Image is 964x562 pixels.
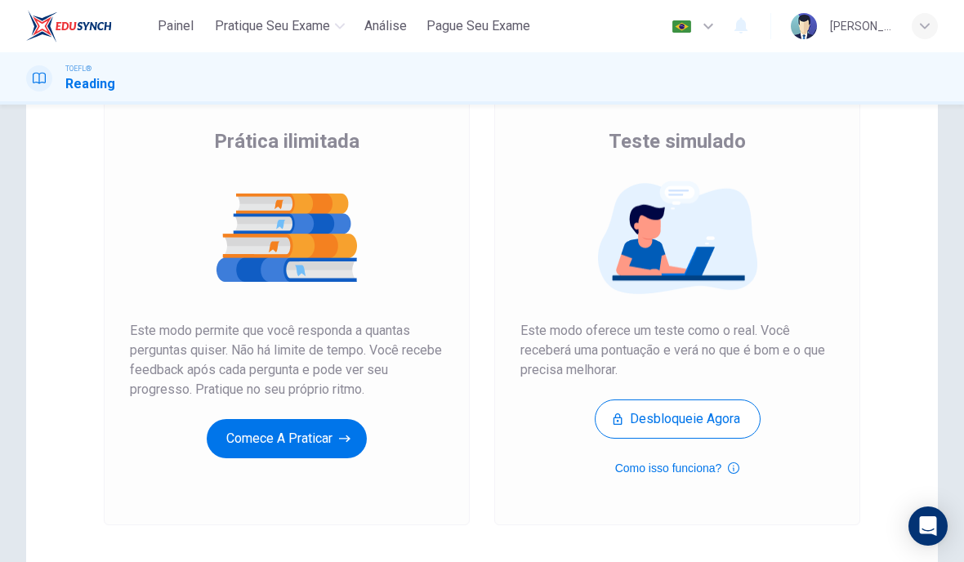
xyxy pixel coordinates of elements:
button: Pratique seu exame [208,11,351,41]
button: Pague Seu Exame [420,11,537,41]
span: Pague Seu Exame [426,16,530,36]
a: EduSynch logo [26,10,150,42]
img: Profile picture [791,13,817,39]
span: Este modo oferece um teste como o real. Você receberá uma pontuação e verá no que é bom e o que p... [520,321,834,380]
span: Análise [364,16,407,36]
span: Este modo permite que você responda a quantas perguntas quiser. Não há limite de tempo. Você rece... [130,321,444,399]
span: Pratique seu exame [215,16,330,36]
button: Painel [150,11,202,41]
img: pt [672,20,692,33]
span: Teste simulado [609,128,746,154]
span: Prática ilimitada [214,128,359,154]
img: EduSynch logo [26,10,112,42]
button: Desbloqueie agora [595,399,761,439]
button: Análise [358,11,413,41]
span: Painel [158,16,194,36]
div: Open Intercom Messenger [908,506,948,546]
button: Como isso funciona? [615,458,740,478]
span: TOEFL® [65,63,91,74]
div: [PERSON_NAME] [830,16,892,36]
h1: Reading [65,74,115,94]
button: Comece a praticar [207,419,367,458]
